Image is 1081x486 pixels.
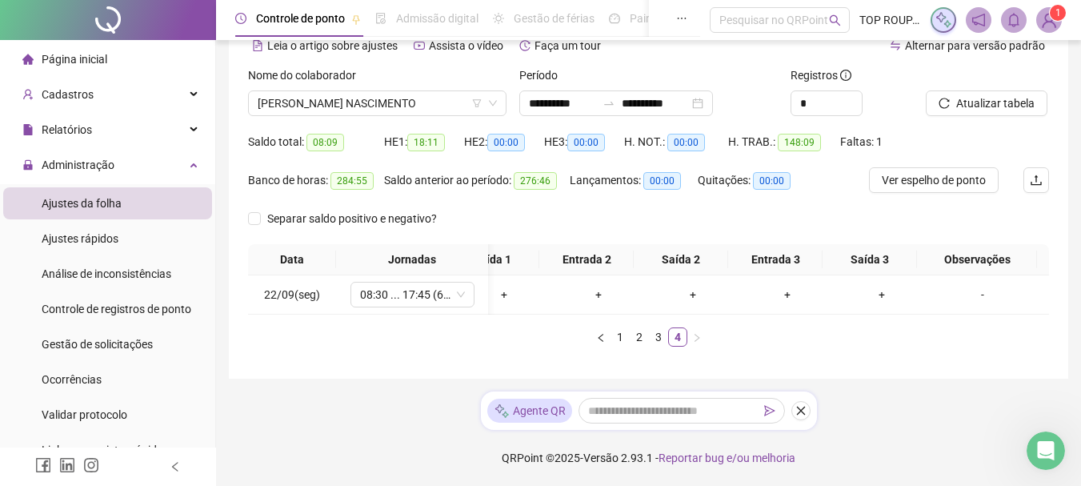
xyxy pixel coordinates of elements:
[1007,13,1021,27] span: bell
[514,172,557,190] span: 276:46
[939,98,950,109] span: reload
[923,251,1031,268] span: Observações
[487,134,525,151] span: 00:00
[445,244,539,275] th: Saída 1
[59,457,75,473] span: linkedin
[22,89,34,100] span: user-add
[42,123,92,136] span: Relatórios
[611,328,629,346] a: 1
[630,12,692,25] span: Painel do DP
[823,244,917,275] th: Saída 3
[692,333,702,343] span: right
[267,39,398,52] span: Leia o artigo sobre ajustes
[698,171,810,190] div: Quitações:
[264,288,320,301] span: 22/09(seg)
[407,134,445,151] span: 18:11
[384,171,570,190] div: Saldo anterior ao período:
[603,97,615,110] span: swap-right
[859,11,921,29] span: TOP ROUPAS 12 LTDA
[83,457,99,473] span: instagram
[935,11,952,29] img: sparkle-icon.fc2bf0ac1784a2077858766a79e2daf3.svg
[791,66,851,84] span: Registros
[829,14,841,26] span: search
[464,133,544,151] div: HE 2:
[42,267,171,280] span: Análise de inconsistências
[882,171,986,189] span: Ver espelho de ponto
[956,94,1035,112] span: Atualizar tabela
[42,88,94,101] span: Cadastros
[22,124,34,135] span: file
[728,133,840,151] div: H. TRAB.:
[634,244,728,275] th: Saída 2
[840,135,883,148] span: Faltas: 1
[456,290,466,299] span: down
[1055,7,1061,18] span: 1
[216,430,1081,486] footer: QRPoint © 2025 - 2.93.1 -
[764,405,775,416] span: send
[1027,432,1065,470] iframe: Intercom live chat
[544,133,624,151] div: HE 3:
[170,461,181,472] span: left
[396,12,478,25] span: Admissão digital
[22,159,34,171] span: lock
[667,134,705,151] span: 00:00
[42,338,153,351] span: Gestão de solicitações
[414,40,425,51] span: youtube
[330,172,374,190] span: 284:55
[795,405,807,416] span: close
[643,172,681,190] span: 00:00
[42,197,122,210] span: Ajustes da folha
[624,133,728,151] div: H. NOT.:
[351,14,361,24] span: pushpin
[668,327,687,347] li: 4
[1050,5,1066,21] sup: Atualize o seu contato no menu Meus Dados
[926,90,1047,116] button: Atualizar tabela
[248,66,366,84] label: Nome do colaborador
[248,171,384,190] div: Banco de horas:
[35,457,51,473] span: facebook
[519,66,568,84] label: Período
[463,286,545,303] div: +
[248,244,336,275] th: Data
[649,327,668,347] li: 3
[258,91,497,115] span: BARBARA CHAIANE J. NASCIMENTO
[42,53,107,66] span: Página inicial
[42,303,191,315] span: Controle de registros de ponto
[905,39,1045,52] span: Alternar para versão padrão
[256,12,345,25] span: Controle de ponto
[519,40,530,51] span: history
[570,171,698,190] div: Lançamentos:
[494,403,510,420] img: sparkle-icon.fc2bf0ac1784a2077858766a79e2daf3.svg
[42,373,102,386] span: Ocorrências
[360,283,465,307] span: 08:30 ... 17:45 (6 HORAS)
[493,13,504,24] span: sun
[306,134,344,151] span: 08:09
[841,286,923,303] div: +
[669,328,687,346] a: 4
[514,12,595,25] span: Gestão de férias
[728,244,823,275] th: Entrada 3
[534,39,601,52] span: Faça um tour
[687,327,707,347] li: Próxima página
[558,286,639,303] div: +
[261,210,443,227] span: Separar saldo positivo e negativo?
[472,98,482,108] span: filter
[235,13,246,24] span: clock-circle
[890,40,901,51] span: swap
[747,286,828,303] div: +
[971,13,986,27] span: notification
[840,70,851,81] span: info-circle
[609,13,620,24] span: dashboard
[778,134,821,151] span: 148:09
[375,13,386,24] span: file-done
[652,286,734,303] div: +
[596,333,606,343] span: left
[42,408,127,421] span: Validar protocolo
[1037,8,1061,32] img: 17852
[42,232,118,245] span: Ajustes rápidos
[591,327,611,347] button: left
[336,244,488,275] th: Jornadas
[248,133,384,151] div: Saldo total:
[603,97,615,110] span: to
[650,328,667,346] a: 3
